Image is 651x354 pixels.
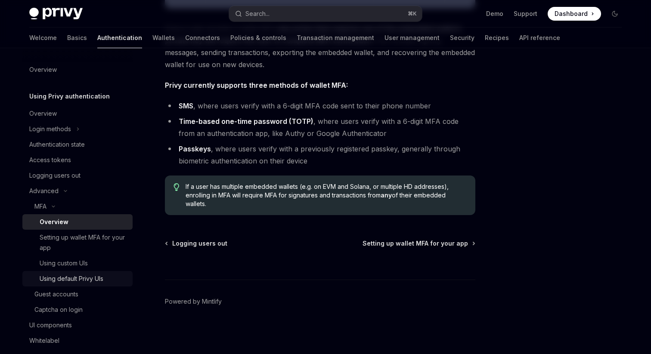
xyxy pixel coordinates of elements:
div: Advanced [29,186,59,196]
div: Captcha on login [34,305,83,315]
a: Overview [22,106,133,121]
div: Authentication state [29,139,85,150]
div: Logging users out [29,170,81,181]
a: Guest accounts [22,286,133,302]
a: Welcome [29,28,57,48]
a: Overview [22,214,133,230]
div: Whitelabel [29,336,59,346]
span: Dashboard [555,9,588,18]
strong: Privy currently supports three methods of wallet MFA: [165,81,348,89]
div: MFA [34,201,46,212]
a: Authentication [97,28,142,48]
div: Using custom UIs [40,258,88,268]
a: Using custom UIs [22,255,133,271]
span: If a user has multiple embedded wallets (e.g. on EVM and Solana, or multiple HD addresses), enrol... [186,182,467,208]
a: Setting up wallet MFA for your app [22,230,133,255]
button: Search...⌘K [229,6,422,22]
a: Setting up wallet MFA for your app [363,239,474,248]
strong: Time-based one-time password (TOTP) [179,117,313,126]
a: Authentication state [22,137,133,152]
a: UI components [22,317,133,333]
a: Dashboard [548,7,601,21]
a: Recipes [485,28,509,48]
button: Toggle dark mode [608,7,622,21]
a: Using default Privy UIs [22,271,133,286]
div: Overview [40,217,68,227]
a: Policies & controls [230,28,286,48]
li: , where users verify with a 6-digit MFA code from an authentication app, like Authy or Google Aut... [165,115,475,139]
div: Using default Privy UIs [40,274,103,284]
a: Wallets [152,28,175,48]
span: Logging users out [172,239,227,248]
li: , where users verify with a 6-digit MFA code sent to their phone number [165,100,475,112]
a: Captcha on login [22,302,133,317]
li: , where users verify with a previously registered passkey, generally through biometric authentica... [165,143,475,167]
div: Overview [29,108,57,119]
a: Whitelabel [22,333,133,348]
a: Overview [22,62,133,77]
a: Access tokens [22,152,133,168]
span: Setting up wallet MFA for your app [363,239,468,248]
strong: Passkeys [179,145,211,153]
strong: any [381,191,392,199]
div: Setting up wallet MFA for your app [40,232,127,253]
a: Connectors [185,28,220,48]
span: ⌘ K [408,10,417,17]
a: Support [514,9,537,18]
img: dark logo [29,8,83,20]
div: UI components [29,320,72,330]
div: Access tokens [29,155,71,165]
div: Login methods [29,124,71,134]
strong: SMS [179,102,193,110]
a: Logging users out [166,239,227,248]
a: API reference [519,28,560,48]
div: Overview [29,65,57,75]
a: Demo [486,9,503,18]
h5: Using Privy authentication [29,91,110,102]
a: Basics [67,28,87,48]
div: Search... [245,9,270,19]
a: User management [384,28,440,48]
a: Logging users out [22,168,133,183]
div: Guest accounts [34,289,78,299]
svg: Tip [174,183,180,191]
a: Security [450,28,474,48]
a: Powered by Mintlify [165,297,222,306]
a: Transaction management [297,28,374,48]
